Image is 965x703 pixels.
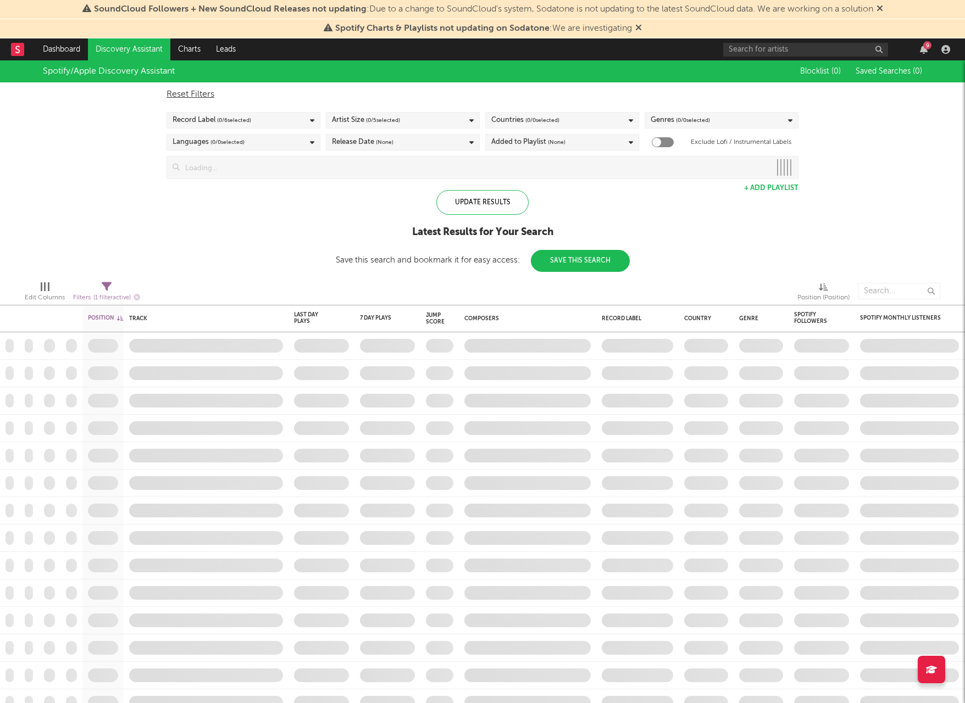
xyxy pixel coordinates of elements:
[332,136,393,149] div: Release Date
[336,256,630,264] div: Save this search and bookmark it for easy access:
[877,5,883,14] span: Dismiss
[856,68,922,75] span: Saved Searches
[797,291,850,304] div: Position (Position)
[852,67,922,76] button: Saved Searches (0)
[35,38,88,60] a: Dashboard
[129,315,278,322] div: Track
[94,5,873,14] span: : Due to a change to SoundCloud's system, Sodatone is not updating to the latest SoundCloud data....
[923,41,931,49] div: 9
[376,136,393,149] span: (None)
[723,43,888,57] input: Search for artists
[794,311,833,325] div: Spotify Followers
[167,88,798,101] div: Reset Filters
[800,68,841,75] span: Blocklist
[920,45,928,54] button: 9
[180,157,770,178] input: Loading...
[43,65,175,78] div: Spotify/Apple Discovery Assistant
[94,5,367,14] span: SoundCloud Followers + New SoundCloud Releases not updating
[831,68,841,75] span: ( 0 )
[491,136,565,149] div: Added to Playlist
[913,68,922,75] span: ( 0 )
[744,185,798,192] button: + Add Playlist
[336,226,630,239] div: Latest Results for Your Search
[73,277,140,309] div: Filters(1 filter active)
[548,136,565,149] span: (None)
[335,24,550,33] span: Spotify Charts & Playlists not updating on Sodatone
[360,315,398,321] div: 7 Day Plays
[173,114,251,127] div: Record Label
[525,114,559,127] span: ( 0 / 0 selected)
[691,136,791,149] label: Exclude Lofi / Instrumental Labels
[88,38,170,60] a: Discovery Assistant
[25,291,65,304] div: Edit Columns
[635,24,642,33] span: Dismiss
[294,311,332,325] div: Last Day Plays
[531,250,630,272] button: Save This Search
[436,190,529,215] div: Update Results
[335,24,632,33] span: : We are investigating
[25,277,65,309] div: Edit Columns
[88,315,123,321] div: Position
[684,315,723,322] div: Country
[464,315,574,322] div: Composers
[860,315,942,321] div: Spotify Monthly Listeners
[426,312,445,325] div: Jump Score
[210,136,245,149] span: ( 0 / 0 selected)
[797,277,850,309] div: Position (Position)
[217,114,251,127] span: ( 0 / 6 selected)
[332,114,400,127] div: Artist Size
[93,295,131,301] span: ( 1 filter active)
[208,38,243,60] a: Leads
[739,315,778,322] div: Genre
[173,136,245,149] div: Languages
[858,283,940,299] input: Search...
[651,114,710,127] div: Genres
[491,114,559,127] div: Countries
[366,114,400,127] span: ( 0 / 5 selected)
[170,38,208,60] a: Charts
[73,291,140,305] div: Filters
[602,315,668,322] div: Record Label
[676,114,710,127] span: ( 0 / 0 selected)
